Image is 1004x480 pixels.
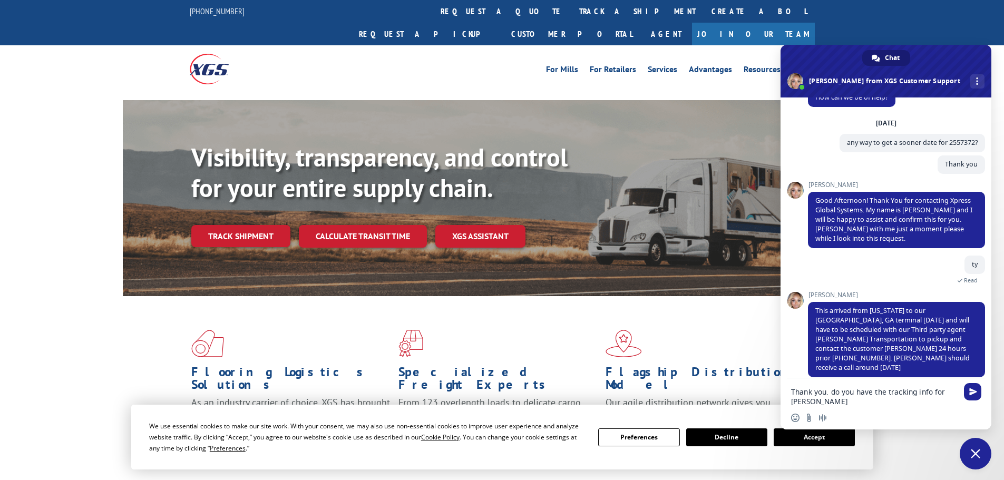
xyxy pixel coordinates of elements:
span: Good Afternoon! Thank You for contacting Xpress Global Systems. My name is [PERSON_NAME] and I wi... [815,196,972,243]
div: More channels [970,74,984,89]
a: Customer Portal [503,23,640,45]
a: Advantages [689,65,732,77]
span: Audio message [818,414,827,422]
img: xgs-icon-focused-on-flooring-red [398,330,423,357]
span: Read [964,277,978,284]
span: Thank you [945,160,978,169]
div: Chat [862,50,910,66]
button: Preferences [598,428,679,446]
span: Insert an emoji [791,414,800,422]
span: This arrived from [US_STATE] to our [GEOGRAPHIC_DATA], GA terminal [DATE] and will have to be sch... [815,306,970,372]
div: Cookie Consent Prompt [131,405,873,469]
a: Services [648,65,677,77]
div: We use essential cookies to make our site work. With your consent, we may also use non-essential ... [149,420,586,454]
img: xgs-icon-total-supply-chain-intelligence-red [191,330,224,357]
span: Send a file [805,414,813,422]
span: How can we be of help? [815,93,888,102]
a: Join Our Team [692,23,815,45]
button: Accept [774,428,855,446]
button: Decline [686,428,767,446]
div: Close chat [960,438,991,469]
a: [PHONE_NUMBER] [190,6,245,16]
div: [DATE] [876,120,896,126]
a: Agent [640,23,692,45]
b: Visibility, transparency, and control for your entire supply chain. [191,141,568,204]
a: Request a pickup [351,23,503,45]
a: Calculate transit time [299,225,427,248]
a: XGS ASSISTANT [435,225,525,248]
span: Chat [885,50,900,66]
a: Track shipment [191,225,290,247]
h1: Specialized Freight Experts [398,366,598,396]
span: ty [972,260,978,269]
span: Our agile distribution network gives you nationwide inventory management on demand. [606,396,800,421]
span: Cookie Policy [421,433,460,442]
span: Send [964,383,981,400]
a: Resources [744,65,781,77]
span: [PERSON_NAME] [808,181,985,189]
span: any way to get a sooner date for 2557372? [847,138,978,147]
img: xgs-icon-flagship-distribution-model-red [606,330,642,357]
span: [PERSON_NAME] [808,291,985,299]
span: Preferences [210,444,246,453]
h1: Flooring Logistics Solutions [191,366,391,396]
textarea: Compose your message... [791,387,958,406]
span: As an industry carrier of choice, XGS has brought innovation and dedication to flooring logistics... [191,396,390,434]
p: From 123 overlength loads to delicate cargo, our experienced staff knows the best way to move you... [398,396,598,443]
a: For Retailers [590,65,636,77]
a: For Mills [546,65,578,77]
h1: Flagship Distribution Model [606,366,805,396]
